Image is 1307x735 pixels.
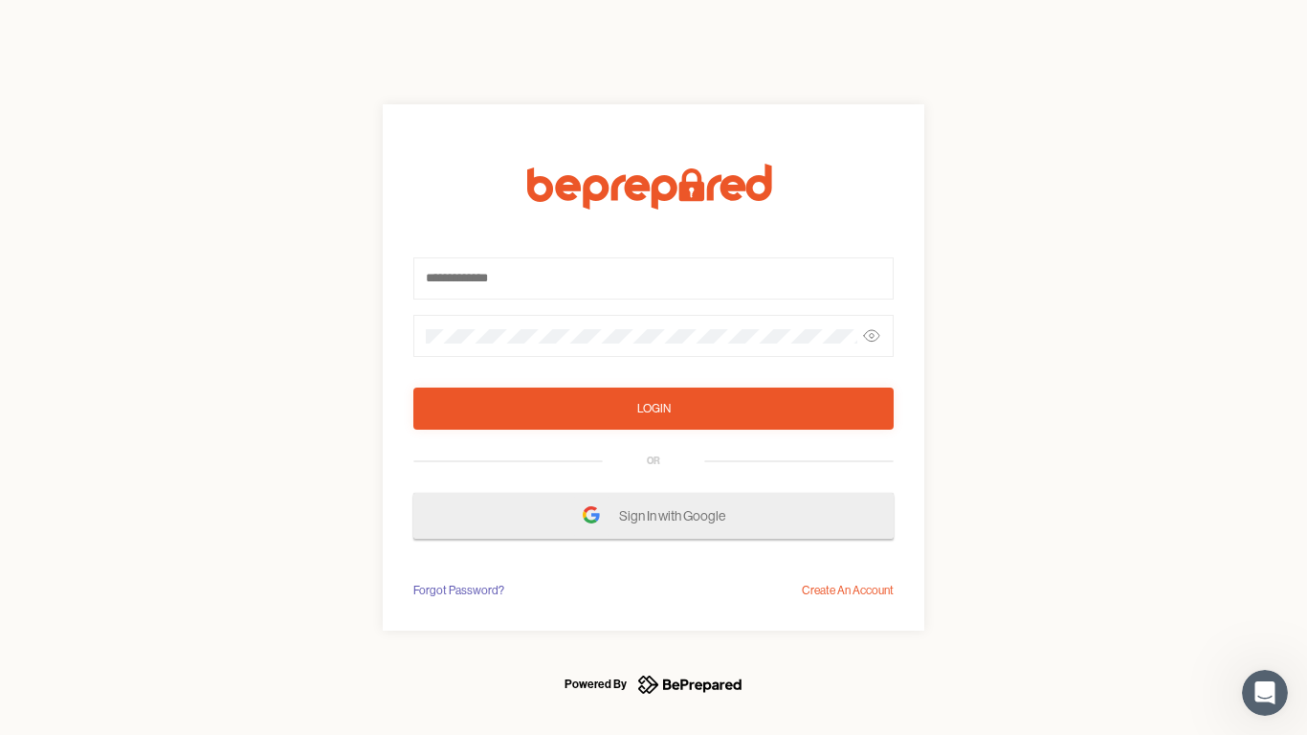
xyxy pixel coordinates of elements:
button: Sign In with Google [413,493,894,539]
div: OR [647,454,660,469]
div: Forgot Password? [413,581,504,600]
iframe: Intercom live chat [1242,670,1288,716]
div: Login [637,399,671,418]
div: Create An Account [802,581,894,600]
span: Sign In with Google [619,499,735,533]
button: Login [413,388,894,430]
div: Powered By [565,673,627,696]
